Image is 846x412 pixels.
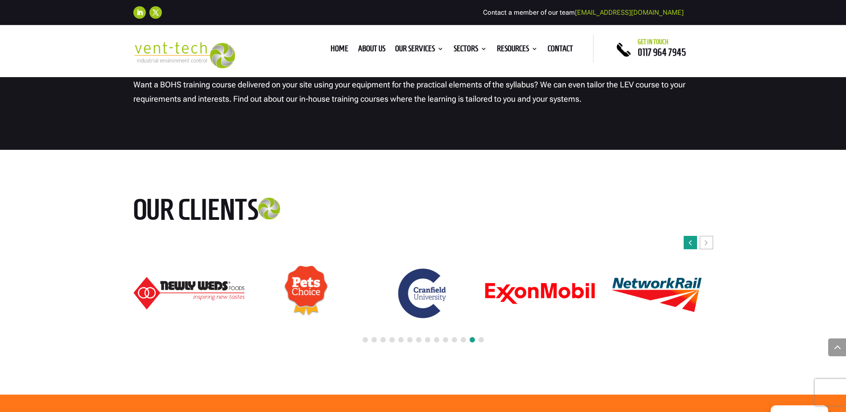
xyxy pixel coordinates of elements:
[284,265,328,321] img: Pets Choice
[485,282,595,305] img: ExonMobil logo
[638,47,686,58] a: 0117 964 7945
[250,265,362,322] div: 19 / 24
[133,277,244,309] img: Newly-Weds_Logo
[454,45,487,55] a: Sectors
[358,45,385,55] a: About us
[133,42,235,68] img: 2023-09-27T08_35_16.549ZVENT-TECH---Clear-background
[483,8,684,16] span: Contact a member of our team
[548,45,573,55] a: Contact
[484,282,596,305] div: 21 / 24
[394,264,452,322] img: Cranfield University logo
[497,45,538,55] a: Resources
[601,267,713,320] div: 22 / 24
[367,264,479,323] div: 20 / 24
[133,80,685,103] span: Want a BOHS training course delivered on your site using your equipment for the practical element...
[149,6,162,19] a: Follow on X
[133,6,146,19] a: Follow on LinkedIn
[602,267,712,319] img: Network Rail logo
[684,236,697,249] div: Previous slide
[638,38,669,45] span: Get in touch
[575,8,684,16] a: [EMAIL_ADDRESS][DOMAIN_NAME]
[330,45,348,55] a: Home
[133,194,325,229] h2: Our clients
[700,236,713,249] div: Next slide
[133,276,244,310] div: 18 / 24
[395,45,444,55] a: Our Services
